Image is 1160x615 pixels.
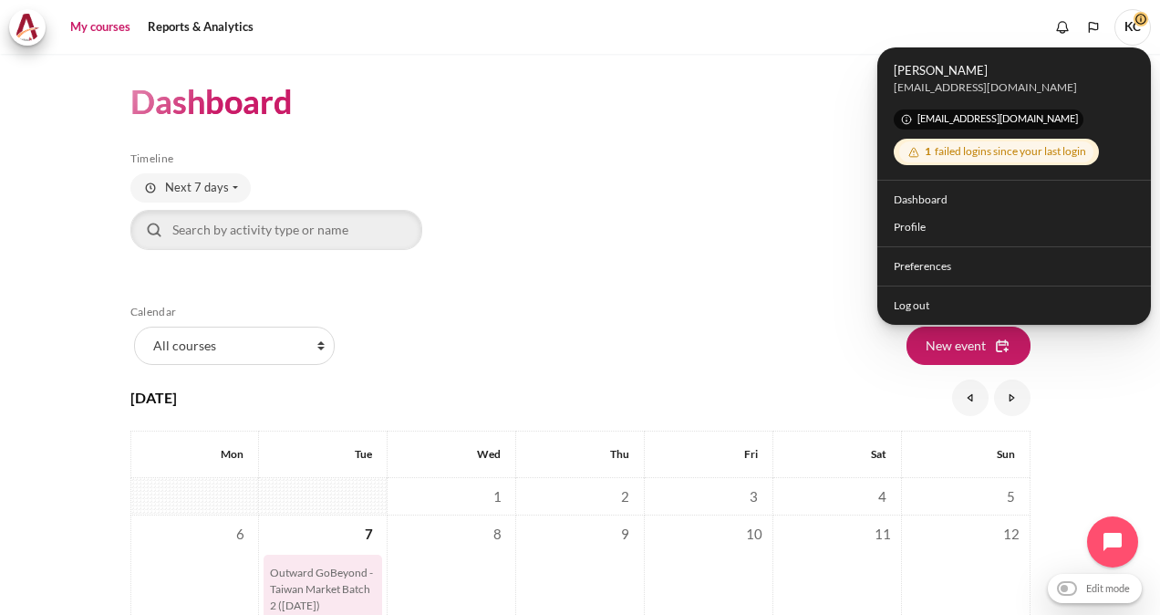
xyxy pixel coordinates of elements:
[883,185,1146,214] a: Dashboard
[355,447,372,461] span: Tue
[906,327,1031,365] button: New event
[483,520,511,547] span: 8
[741,483,768,510] span: 3
[997,447,1015,461] span: Sun
[9,9,55,46] a: Architeck Architeck
[894,79,1135,96] div: kellychen01@zuelligpharma.com
[1114,9,1151,46] span: KC
[883,291,1146,319] a: Log out
[883,253,1146,281] a: Preferences
[877,47,1151,325] div: User menu
[998,483,1025,510] span: 5
[130,387,177,409] h4: [DATE]
[477,447,501,461] span: Wed
[998,520,1025,547] span: 12
[1114,9,1151,46] a: User menu
[894,61,1135,79] span: [PERSON_NAME]
[883,214,1146,242] a: Profile
[130,305,1031,319] h5: Calendar
[270,565,376,614] div: Outward GoBeyond - Taiwan Market Batch 2 ([DATE])
[141,9,260,46] a: Reports & Analytics
[130,80,293,123] h1: Dashboard
[925,144,931,158] span: 1
[130,173,251,203] button: Filter timeline by date
[610,447,629,461] span: Thu
[744,447,758,461] span: Fri
[221,447,243,461] span: Mon
[355,526,382,542] a: Tuesday, 7 October events
[15,14,40,41] img: Architeck
[899,141,1093,162] div: failed logins since your last login
[355,520,382,547] span: 7
[869,520,896,547] span: 11
[612,483,639,510] span: 2
[130,151,1031,166] h5: Timeline
[1080,14,1107,41] button: Languages
[741,520,768,547] span: 10
[483,483,511,510] span: 1
[64,9,137,46] a: My courses
[130,210,422,250] input: Search by activity type or name
[612,520,639,547] span: 9
[871,447,886,461] span: Sat
[869,483,896,510] span: 4
[165,179,229,197] span: Next 7 days
[926,336,986,355] span: New event
[894,109,1083,130] span: [EMAIL_ADDRESS][DOMAIN_NAME]
[1049,14,1076,41] div: Show notification window with no new notifications
[226,520,254,547] span: 6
